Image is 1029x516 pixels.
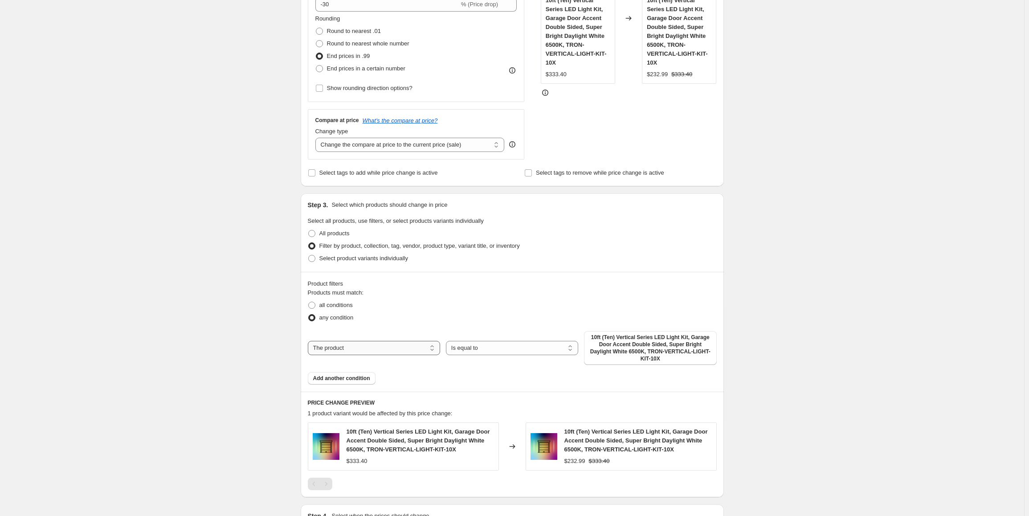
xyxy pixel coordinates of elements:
span: any condition [319,314,354,321]
span: 10ft (Ten) Vertical Series LED Light Kit, Garage Door Accent Double Sided, Super Bright Daylight ... [589,334,711,362]
span: Select tags to remove while price change is active [536,169,664,176]
div: help [508,140,517,149]
p: Select which products should change in price [331,201,447,209]
span: Select product variants individually [319,255,408,262]
button: What's the compare at price? [363,117,438,124]
span: all conditions [319,302,353,308]
span: Filter by product, collection, tag, vendor, product type, variant title, or inventory [319,242,520,249]
div: $333.40 [546,70,567,79]
span: End prices in a certain number [327,65,405,72]
strike: $333.40 [589,457,610,466]
span: End prices in .99 [327,53,370,59]
h6: PRICE CHANGE PREVIEW [308,399,717,406]
span: Add another condition [313,375,370,382]
h3: Compare at price [315,117,359,124]
nav: Pagination [308,478,332,490]
h2: Step 3. [308,201,328,209]
div: $232.99 [647,70,668,79]
span: Rounding [315,15,340,22]
span: Select tags to add while price change is active [319,169,438,176]
span: Products must match: [308,289,364,296]
img: 1_a2a1a606-3578-4884-82c6-adaa1d37ca91_80x.png [531,433,557,460]
button: Add another condition [308,372,376,385]
span: 10ft (Ten) Vertical Series LED Light Kit, Garage Door Accent Double Sided, Super Bright Daylight ... [347,428,490,453]
span: Round to nearest .01 [327,28,381,34]
div: $333.40 [347,457,367,466]
span: Show rounding direction options? [327,85,412,91]
span: % (Price drop) [461,1,498,8]
strike: $333.40 [671,70,692,79]
div: $232.99 [564,457,585,466]
span: Round to nearest whole number [327,40,409,47]
span: Change type [315,128,348,135]
span: All products [319,230,350,237]
span: Select all products, use filters, or select products variants individually [308,217,484,224]
span: 10ft (Ten) Vertical Series LED Light Kit, Garage Door Accent Double Sided, Super Bright Daylight ... [564,428,708,453]
span: 1 product variant would be affected by this price change: [308,410,453,417]
img: 1_a2a1a606-3578-4884-82c6-adaa1d37ca91_80x.png [313,433,339,460]
div: Product filters [308,279,717,288]
button: 10ft (Ten) Vertical Series LED Light Kit, Garage Door Accent Double Sided, Super Bright Daylight ... [584,331,716,365]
